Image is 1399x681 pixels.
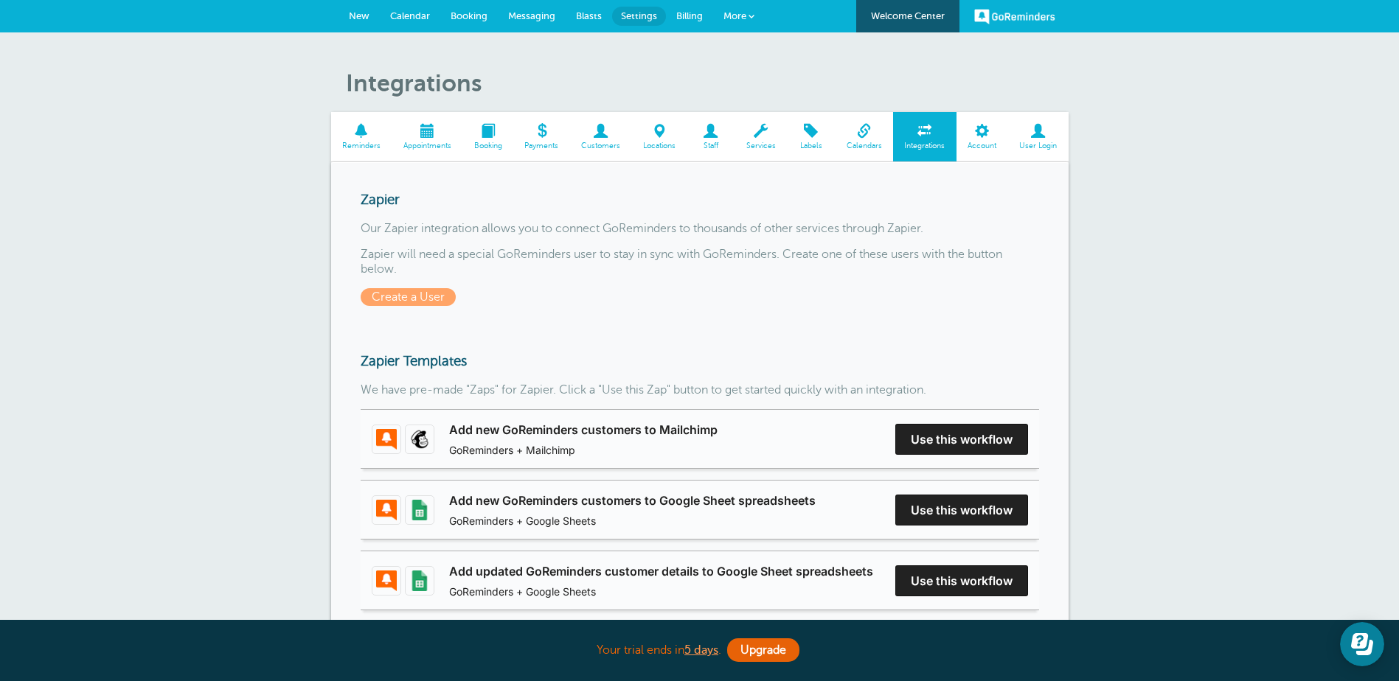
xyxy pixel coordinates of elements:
[331,112,392,161] a: Reminders
[361,353,1039,369] h3: Zapier Templates
[727,638,799,662] a: Upgrade
[842,142,886,150] span: Calendars
[723,10,746,21] span: More
[570,112,632,161] a: Customers
[346,69,1069,97] h1: Integrations
[687,112,735,161] a: Staff
[508,10,555,21] span: Messaging
[392,112,462,161] a: Appointments
[390,10,430,21] span: Calendar
[1016,142,1061,150] span: User Login
[470,142,506,150] span: Booking
[361,288,456,306] span: Create a User
[1008,112,1069,161] a: User Login
[835,112,893,161] a: Calendars
[361,192,1039,208] h3: Zapier
[361,248,1039,276] p: Zapier will need a special GoReminders user to stay in sync with GoReminders. Create one of these...
[787,112,835,161] a: Labels
[576,10,602,21] span: Blasts
[735,112,787,161] a: Services
[521,142,563,150] span: Payments
[462,112,513,161] a: Booking
[900,142,949,150] span: Integrations
[957,112,1008,161] a: Account
[361,222,1039,236] p: Our Zapier integration allows you to connect GoReminders to thousands of other services through Z...
[639,142,680,150] span: Locations
[684,643,718,657] a: 5 days
[349,10,369,21] span: New
[1340,622,1384,666] iframe: Resource center
[361,383,1039,397] p: We have pre-made "Zaps" for Zapier. Click a "Use this Zap" button to get started quickly with an ...
[331,635,1069,666] div: Your trial ends in .
[513,112,570,161] a: Payments
[621,10,657,21] span: Settings
[632,112,687,161] a: Locations
[794,142,827,150] span: Labels
[694,142,727,150] span: Staff
[451,10,487,21] span: Booking
[964,142,1001,150] span: Account
[399,142,455,150] span: Appointments
[676,10,703,21] span: Billing
[612,7,666,26] a: Settings
[742,142,780,150] span: Services
[339,142,385,150] span: Reminders
[577,142,625,150] span: Customers
[361,290,462,304] a: Create a User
